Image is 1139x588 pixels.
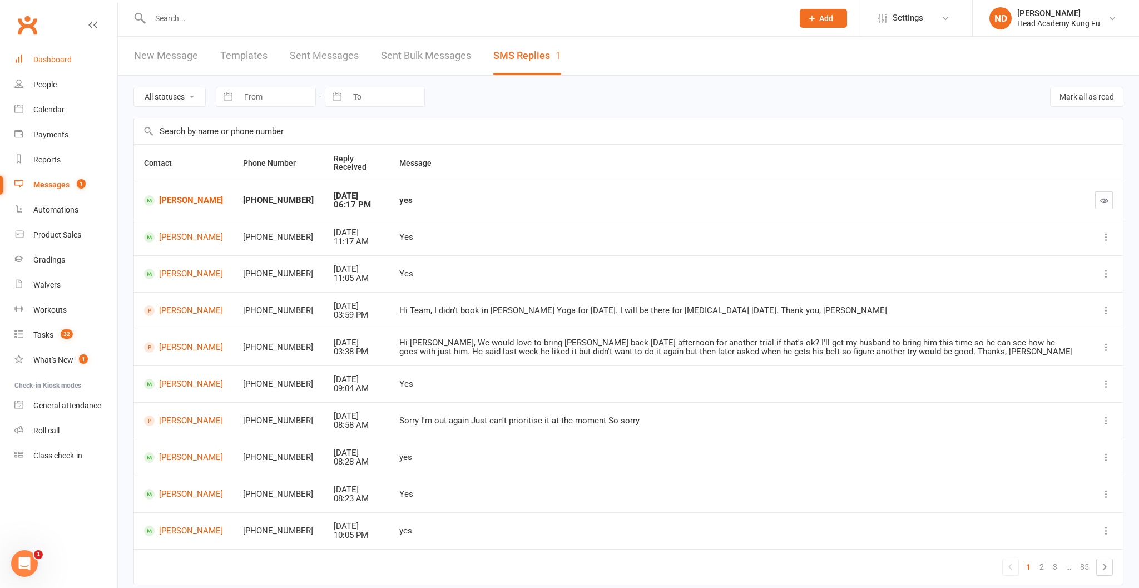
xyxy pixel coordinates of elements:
div: [DATE] [334,485,379,495]
div: [PHONE_NUMBER] [243,233,314,242]
a: Class kiosk mode [14,443,117,468]
div: Yes [399,490,1075,499]
div: [DATE] [334,191,379,201]
div: [DATE] [334,265,379,274]
a: New Message [134,37,198,75]
a: [PERSON_NAME] [144,452,223,463]
a: Sent Bulk Messages [381,37,471,75]
div: People [33,80,57,89]
div: yes [399,526,1075,536]
span: Settings [893,6,923,31]
div: 1 [556,50,561,61]
input: To [347,87,424,106]
a: Waivers [14,273,117,298]
a: [PERSON_NAME] [144,305,223,316]
a: [PERSON_NAME] [144,379,223,389]
div: [PHONE_NUMBER] [243,269,314,279]
div: Yes [399,269,1075,279]
div: 03:38 PM [334,347,379,357]
div: Dashboard [33,55,72,64]
div: Gradings [33,255,65,264]
div: Messages [33,180,70,189]
a: Roll call [14,418,117,443]
div: [PHONE_NUMBER] [243,379,314,389]
div: Hi Team, I didn't book in [PERSON_NAME] Yoga for [DATE]. I will be there for [MEDICAL_DATA] [DATE... [399,306,1075,315]
div: 10:05 PM [334,531,379,540]
div: yes [399,196,1075,205]
div: 03:59 PM [334,310,379,320]
div: 08:28 AM [334,457,379,467]
span: 1 [79,354,88,364]
div: yes [399,453,1075,462]
a: Payments [14,122,117,147]
a: [PERSON_NAME] [144,526,223,536]
th: Reply Received [324,145,389,182]
a: Tasks 32 [14,323,117,348]
div: What's New [33,355,73,364]
div: [DATE] [334,302,379,311]
div: [DATE] [334,522,379,531]
a: Gradings [14,248,117,273]
th: Contact [134,145,233,182]
span: 32 [61,329,73,339]
a: What's New1 [14,348,117,373]
input: Search by name or phone number [134,118,1123,144]
div: 06:17 PM [334,200,379,210]
div: Payments [33,130,68,139]
button: Add [800,9,847,28]
div: General attendance [33,401,101,410]
a: Reports [14,147,117,172]
div: [DATE] [334,412,379,421]
div: Calendar [33,105,65,114]
a: [PERSON_NAME] [144,342,223,353]
a: Templates [220,37,268,75]
a: [PERSON_NAME] [144,232,223,243]
a: Calendar [14,97,117,122]
a: Messages 1 [14,172,117,197]
div: 09:04 AM [334,384,379,393]
div: [PERSON_NAME] [1017,8,1100,18]
a: [PERSON_NAME] [144,416,223,426]
a: [PERSON_NAME] [144,489,223,500]
div: [PHONE_NUMBER] [243,416,314,426]
div: Yes [399,379,1075,389]
a: [PERSON_NAME] [144,269,223,279]
a: SMS Replies1 [493,37,561,75]
div: Tasks [33,330,53,339]
input: Search... [147,11,786,26]
a: Product Sales [14,223,117,248]
a: Workouts [14,298,117,323]
span: 1 [77,179,86,189]
a: Clubworx [13,11,41,39]
div: Automations [33,205,78,214]
a: … [1062,559,1076,575]
a: Dashboard [14,47,117,72]
div: Hi [PERSON_NAME], We would love to bring [PERSON_NAME] back [DATE] afternoon for another trial if... [399,338,1075,357]
div: Head Academy Kung Fu [1017,18,1100,28]
div: 11:17 AM [334,237,379,246]
div: Sorry I'm out again Just can't prioritise it at the moment So sorry [399,416,1075,426]
a: People [14,72,117,97]
div: [PHONE_NUMBER] [243,453,314,462]
div: [PHONE_NUMBER] [243,196,314,205]
div: [DATE] [334,375,379,384]
a: General attendance kiosk mode [14,393,117,418]
div: Class check-in [33,451,82,460]
div: 11:05 AM [334,274,379,283]
a: Automations [14,197,117,223]
div: [DATE] [334,338,379,348]
div: Workouts [33,305,67,314]
div: [PHONE_NUMBER] [243,490,314,499]
input: From [238,87,315,106]
a: 3 [1048,559,1062,575]
div: [PHONE_NUMBER] [243,306,314,315]
div: [DATE] [334,448,379,458]
div: Waivers [33,280,61,289]
span: Add [819,14,833,23]
div: Reports [33,155,61,164]
a: 1 [1022,559,1035,575]
div: 08:23 AM [334,494,379,503]
div: Yes [399,233,1075,242]
div: [PHONE_NUMBER] [243,526,314,536]
th: Phone Number [233,145,324,182]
